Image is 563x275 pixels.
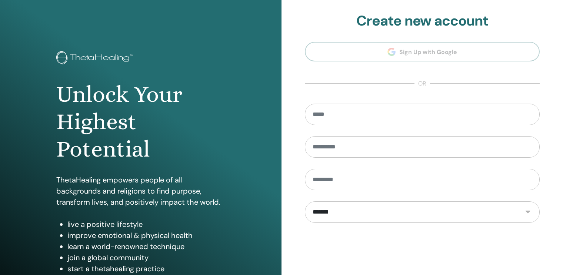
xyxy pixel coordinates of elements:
[366,234,479,263] iframe: reCAPTCHA
[56,81,226,163] h1: Unlock Your Highest Potential
[56,174,226,208] p: ThetaHealing empowers people of all backgrounds and religions to find purpose, transform lives, a...
[414,79,430,88] span: or
[67,241,226,252] li: learn a world-renowned technique
[67,219,226,230] li: live a positive lifestyle
[67,230,226,241] li: improve emotional & physical health
[305,13,540,30] h2: Create new account
[67,263,226,274] li: start a thetahealing practice
[67,252,226,263] li: join a global community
